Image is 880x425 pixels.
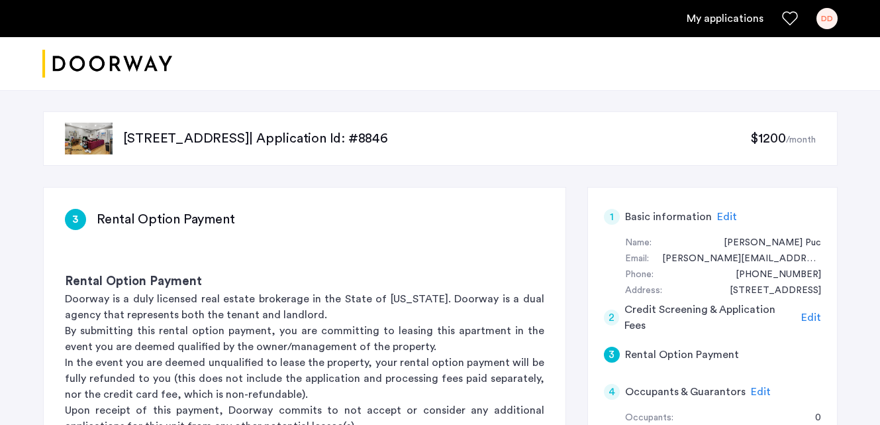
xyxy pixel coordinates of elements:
[625,267,654,283] div: Phone:
[625,283,662,299] div: Address:
[786,135,816,145] sub: /month
[65,273,544,291] h3: Rental Option Payment
[710,235,821,251] div: Daniel Dominguez Puc
[65,291,544,323] p: Doorway is a duly licensed real estate brokerage in the State of [US_STATE]. Doorway is a dual ag...
[604,384,620,400] div: 4
[42,39,172,89] img: logo
[750,132,785,145] span: $1200
[649,251,821,267] div: daniel.puc98@hotmail.com
[722,267,821,283] div: +14698550726
[625,347,739,363] h5: Rental Option Payment
[625,209,712,225] h5: Basic information
[625,251,649,267] div: Email:
[782,11,798,27] a: Favorites
[824,372,867,412] iframe: chat widget
[717,212,737,222] span: Edit
[716,283,821,299] div: 165 Sands Street, #210
[624,302,796,334] h5: Credit Screening & Application Fees
[604,347,620,363] div: 3
[625,235,652,251] div: Name:
[751,387,771,397] span: Edit
[816,8,838,29] div: DD
[687,11,763,27] a: My application
[65,123,113,154] img: apartment
[97,210,235,229] h3: Rental Option Payment
[604,209,620,225] div: 1
[604,310,620,326] div: 2
[625,384,746,400] h5: Occupants & Guarantors
[123,129,751,148] p: [STREET_ADDRESS] | Application Id: #8846
[65,355,544,402] p: In the event you are deemed unqualified to lease the property, your rental option payment will be...
[65,323,544,355] p: By submitting this rental option payment, you are committing to leasing this apartment in the eve...
[42,39,172,89] a: Cazamio logo
[65,209,86,230] div: 3
[801,312,821,323] span: Edit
